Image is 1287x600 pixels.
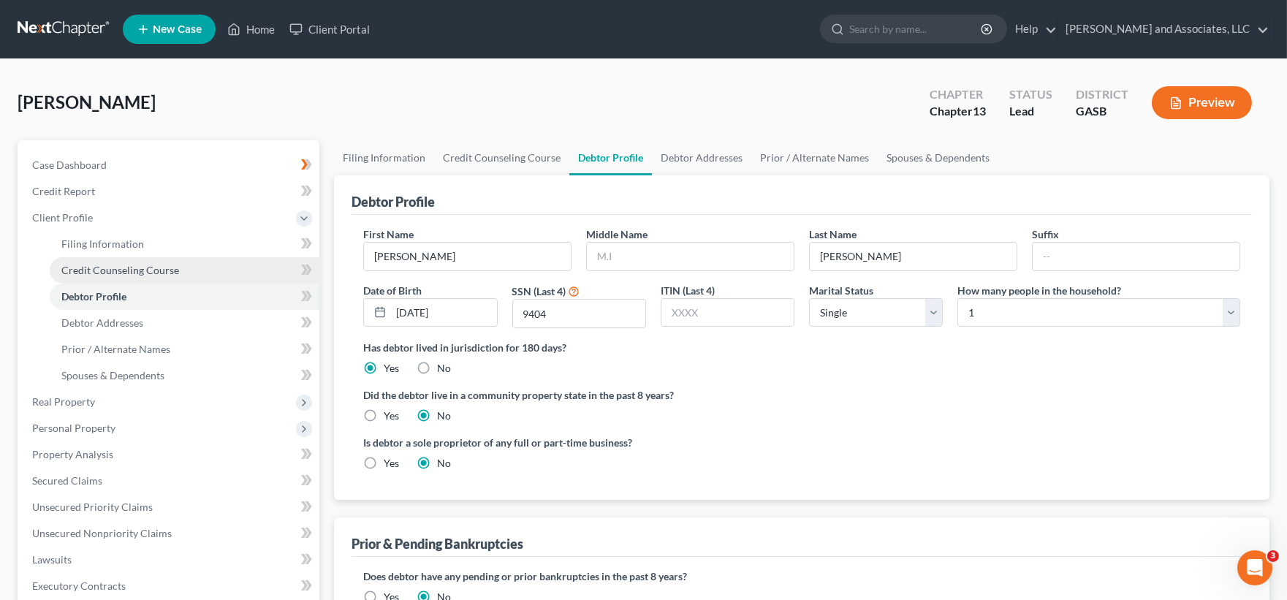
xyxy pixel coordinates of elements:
[957,283,1121,298] label: How many people in the household?
[20,468,319,494] a: Secured Claims
[352,535,523,552] div: Prior & Pending Bankruptcies
[20,441,319,468] a: Property Analysis
[1008,16,1057,42] a: Help
[1152,86,1252,119] button: Preview
[434,140,569,175] a: Credit Counseling Course
[32,527,172,539] span: Unsecured Nonpriority Claims
[810,243,1017,270] input: --
[586,227,648,242] label: Middle Name
[61,238,144,250] span: Filing Information
[61,264,179,276] span: Credit Counseling Course
[32,501,153,513] span: Unsecured Priority Claims
[437,456,451,471] label: No
[352,193,435,210] div: Debtor Profile
[20,573,319,599] a: Executory Contracts
[50,231,319,257] a: Filing Information
[1032,227,1059,242] label: Suffix
[32,159,107,171] span: Case Dashboard
[153,24,202,35] span: New Case
[809,227,857,242] label: Last Name
[61,290,126,303] span: Debtor Profile
[20,178,319,205] a: Credit Report
[32,553,72,566] span: Lawsuits
[363,435,794,450] label: Is debtor a sole proprietor of any full or part-time business?
[1267,550,1279,562] span: 3
[513,300,645,327] input: XXXX
[32,395,95,408] span: Real Property
[220,16,282,42] a: Home
[20,152,319,178] a: Case Dashboard
[50,362,319,389] a: Spouses & Dependents
[363,340,1240,355] label: Has debtor lived in jurisdiction for 180 days?
[384,456,399,471] label: Yes
[391,299,496,327] input: MM/DD/YYYY
[50,284,319,310] a: Debtor Profile
[587,243,794,270] input: M.I
[20,520,319,547] a: Unsecured Nonpriority Claims
[363,227,414,242] label: First Name
[32,474,102,487] span: Secured Claims
[437,361,451,376] label: No
[1058,16,1269,42] a: [PERSON_NAME] and Associates, LLC
[20,547,319,573] a: Lawsuits
[1237,550,1272,585] iframe: Intercom live chat
[930,103,986,120] div: Chapter
[384,409,399,423] label: Yes
[569,140,652,175] a: Debtor Profile
[1076,103,1128,120] div: GASB
[1009,86,1052,103] div: Status
[61,316,143,329] span: Debtor Addresses
[878,140,998,175] a: Spouses & Dependents
[973,104,986,118] span: 13
[282,16,377,42] a: Client Portal
[1009,103,1052,120] div: Lead
[61,343,170,355] span: Prior / Alternate Names
[61,369,164,381] span: Spouses & Dependents
[849,15,983,42] input: Search by name...
[363,387,1240,403] label: Did the debtor live in a community property state in the past 8 years?
[437,409,451,423] label: No
[50,257,319,284] a: Credit Counseling Course
[20,494,319,520] a: Unsecured Priority Claims
[652,140,751,175] a: Debtor Addresses
[50,310,319,336] a: Debtor Addresses
[809,283,873,298] label: Marital Status
[364,243,571,270] input: --
[1033,243,1239,270] input: --
[661,299,794,327] input: XXXX
[930,86,986,103] div: Chapter
[661,283,715,298] label: ITIN (Last 4)
[1076,86,1128,103] div: District
[32,580,126,592] span: Executory Contracts
[384,361,399,376] label: Yes
[334,140,434,175] a: Filing Information
[512,284,566,299] label: SSN (Last 4)
[50,336,319,362] a: Prior / Alternate Names
[32,211,93,224] span: Client Profile
[32,185,95,197] span: Credit Report
[363,569,1240,584] label: Does debtor have any pending or prior bankruptcies in the past 8 years?
[32,422,115,434] span: Personal Property
[32,448,113,460] span: Property Analysis
[363,283,422,298] label: Date of Birth
[751,140,878,175] a: Prior / Alternate Names
[18,91,156,113] span: [PERSON_NAME]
